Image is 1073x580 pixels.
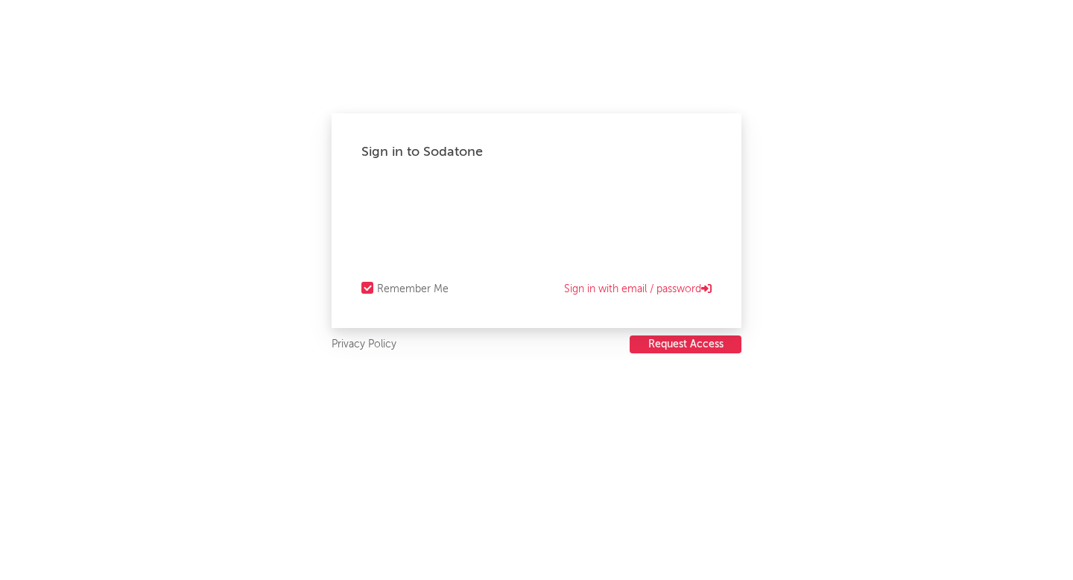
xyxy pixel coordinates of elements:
[630,335,741,353] button: Request Access
[630,335,741,354] a: Request Access
[361,143,712,161] div: Sign in to Sodatone
[564,280,712,298] a: Sign in with email / password
[377,280,449,298] div: Remember Me
[332,335,396,354] a: Privacy Policy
